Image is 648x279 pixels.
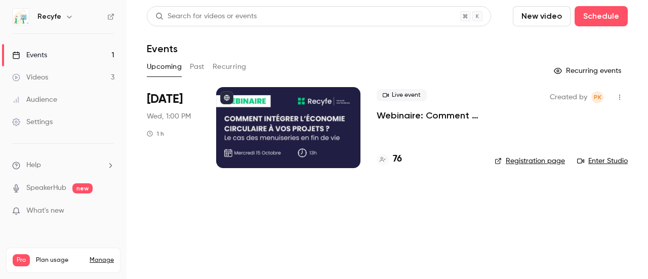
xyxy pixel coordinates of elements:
span: Help [26,160,41,171]
button: Past [190,59,205,75]
img: Recyfe [13,9,29,25]
a: Manage [90,256,114,264]
span: Pauline KATCHAVENDA [591,91,603,103]
a: Registration page [495,156,565,166]
span: new [72,183,93,193]
span: [DATE] [147,91,183,107]
button: Schedule [575,6,628,26]
iframe: Noticeable Trigger [102,207,114,216]
span: Wed, 1:00 PM [147,111,191,122]
a: SpeakerHub [26,183,66,193]
h6: Recyfe [37,12,61,22]
a: Webinaire: Comment intégrer l'économie circulaire dans vos projets ? [377,109,478,122]
li: help-dropdown-opener [12,160,114,171]
div: 1 h [147,130,164,138]
div: Oct 15 Wed, 1:00 PM (Europe/Paris) [147,87,200,168]
span: What's new [26,206,64,216]
span: PK [594,91,601,103]
button: New video [513,6,571,26]
span: Created by [550,91,587,103]
div: Audience [12,95,57,105]
h4: 76 [393,152,402,166]
a: Enter Studio [577,156,628,166]
a: 76 [377,152,402,166]
button: Recurring [213,59,247,75]
div: Search for videos or events [155,11,257,22]
button: Recurring events [549,63,628,79]
div: Settings [12,117,53,127]
div: Videos [12,72,48,83]
div: Events [12,50,47,60]
button: Upcoming [147,59,182,75]
span: Plan usage [36,256,84,264]
span: Live event [377,89,427,101]
span: Pro [13,254,30,266]
h1: Events [147,43,178,55]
